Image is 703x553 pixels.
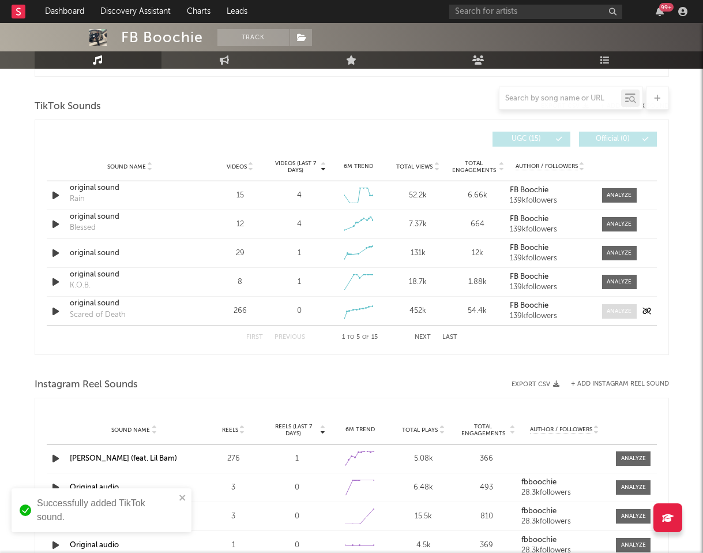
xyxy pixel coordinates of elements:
div: 1 [205,540,262,551]
a: original sound [70,298,190,309]
strong: fbboochie [521,536,557,544]
div: 54.4k [450,305,504,317]
span: Videos (last 7 days) [272,160,319,174]
div: 369 [458,540,516,551]
div: 3 [205,511,262,522]
button: UGC(15) [493,132,570,147]
div: 276 [205,453,262,465]
div: 139k followers [510,226,590,234]
div: 139k followers [510,197,590,205]
div: 452k [391,305,445,317]
span: Reels [222,427,238,434]
div: 139k followers [510,255,590,263]
span: of [362,335,369,340]
div: Successfully added TikTok sound. [37,496,175,524]
div: 139k followers [510,312,590,320]
div: 8 [213,276,267,288]
button: 99+ [656,7,664,16]
div: 1 [298,276,301,288]
div: 6.66k [450,190,504,201]
input: Search for artists [449,5,622,19]
span: Author / Followers [516,163,578,170]
div: 29 [213,248,267,259]
strong: fbboochie [521,507,557,515]
span: Reels (last 7 days) [268,423,319,437]
a: FB Boochie [510,302,590,310]
button: + Add Instagram Reel Sound [571,381,669,387]
a: original sound [70,182,190,194]
span: Author / Followers [530,426,592,434]
span: Total Plays [402,427,438,434]
strong: FB Boochie [510,244,548,252]
div: 15 [213,190,267,201]
span: Sound Name [107,163,146,170]
div: 18.7k [391,276,445,288]
div: 12 [213,219,267,230]
strong: FB Boochie [510,186,548,194]
a: original sound [70,248,190,259]
div: Blessed [70,222,96,234]
div: 4 [297,219,302,230]
div: 4.5k [394,540,452,551]
div: 810 [458,511,516,522]
div: Scared of Death [70,309,126,321]
div: 0 [297,305,302,317]
div: 1.88k [450,276,504,288]
div: 6M Trend [332,425,389,434]
span: Sound Name [111,427,150,434]
div: 1 [268,453,326,465]
span: Total Engagements [450,160,497,174]
div: 5.08k [394,453,452,465]
a: Original audio [70,484,119,491]
strong: FB Boochie [510,273,548,281]
a: fbboochie [521,507,608,515]
strong: fbboochie [521,479,557,486]
a: fbboochie [521,536,608,544]
div: 6.48k [394,482,452,494]
strong: FB Boochie [510,215,548,223]
span: to [347,335,354,340]
div: 7.37k [391,219,445,230]
strong: FB Boochie [510,302,548,309]
span: UGC ( 15 ) [500,136,553,143]
div: 52.2k [391,190,445,201]
div: 99 + [659,3,674,12]
button: Official(0) [579,132,657,147]
div: 15.5k [394,511,452,522]
div: 1 [298,248,301,259]
div: 664 [450,219,504,230]
div: 12k [450,248,504,259]
a: fbboochie [521,479,608,487]
button: close [179,493,187,504]
div: 0 [268,482,326,494]
span: Total Views [396,163,433,170]
a: original sound [70,269,190,281]
div: 1 5 15 [328,331,392,345]
a: FB Boochie [510,186,590,195]
div: Rain [70,193,85,205]
a: original sound [70,211,190,223]
div: 4 [297,190,302,201]
button: Track [217,29,290,46]
div: 0 [268,540,326,551]
div: 266 [213,305,267,317]
div: 0 [268,511,326,522]
div: 3 [205,482,262,494]
input: Search by song name or URL [499,94,621,103]
button: First [246,334,263,341]
div: 131k [391,248,445,259]
div: 366 [458,453,516,465]
span: Total Engagements [458,423,509,437]
a: [PERSON_NAME] (feat. Lil Bam) [70,455,177,462]
div: K.O.B. [70,280,91,292]
button: Last [442,334,457,341]
span: Instagram Reel Sounds [35,378,138,392]
div: 28.3k followers [521,489,608,497]
a: FB Boochie [510,244,590,252]
a: FB Boochie [510,273,590,281]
